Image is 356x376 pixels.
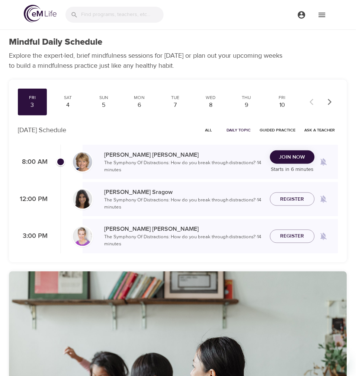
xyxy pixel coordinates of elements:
[18,125,66,135] p: [DATE] Schedule
[305,127,335,134] span: Ask a Teacher
[9,51,288,71] p: Explore the expert-led, brief mindfulness sessions for [DATE] or plan out your upcoming weeks to ...
[315,190,333,208] span: Remind me when a class goes live every Friday at 12:00 PM
[197,124,221,136] button: All
[279,153,305,162] span: Join Now
[18,232,48,242] p: 3:00 PM
[104,225,264,234] p: [PERSON_NAME] [PERSON_NAME]
[271,95,294,101] div: Fri
[302,124,338,136] button: Ask a Teacher
[73,227,92,246] img: kellyb.jpg
[18,194,48,204] p: 12:00 PM
[270,230,315,243] button: Register
[315,153,333,171] span: Remind me when a class goes live every Friday at 8:00 AM
[164,95,187,101] div: Tue
[104,188,264,197] p: [PERSON_NAME] Sragow
[104,197,264,211] p: The Symphony Of Distractions: How do you break through distractions? · 14 minutes
[270,192,315,206] button: Register
[271,101,294,109] div: 10
[312,4,332,25] button: menu
[73,189,92,209] img: Lara_Sragow-min.jpg
[57,95,80,101] div: Sat
[291,4,312,25] button: menu
[224,124,254,136] button: Daily Topic
[227,127,251,134] span: Daily Topic
[257,124,299,136] button: Guided Practice
[280,232,304,241] span: Register
[270,166,315,173] p: Starts in 6 minutes
[21,101,44,109] div: 3
[104,159,264,174] p: The Symphony Of Distractions: How do you break through distractions? · 14 minutes
[104,234,264,248] p: The Symphony Of Distractions: How do you break through distractions? · 14 minutes
[200,127,218,134] span: All
[81,7,164,23] input: Find programs, teachers, etc...
[235,95,258,101] div: Thu
[235,101,258,109] div: 9
[280,195,304,204] span: Register
[92,95,115,101] div: Sun
[270,150,315,164] button: Join Now
[128,95,151,101] div: Mon
[326,346,350,370] iframe: Button to launch messaging window
[164,101,187,109] div: 7
[128,101,151,109] div: 6
[57,101,80,109] div: 4
[73,152,92,172] img: Lisa_Wickham-min.jpg
[199,101,222,109] div: 8
[260,127,296,134] span: Guided Practice
[315,227,333,245] span: Remind me when a class goes live every Friday at 3:00 PM
[92,101,115,109] div: 5
[24,5,57,22] img: logo
[9,37,102,48] h1: Mindful Daily Schedule
[18,157,48,167] p: 8:00 AM
[199,95,222,101] div: Wed
[21,95,44,101] div: Fri
[104,150,264,159] p: [PERSON_NAME] [PERSON_NAME]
